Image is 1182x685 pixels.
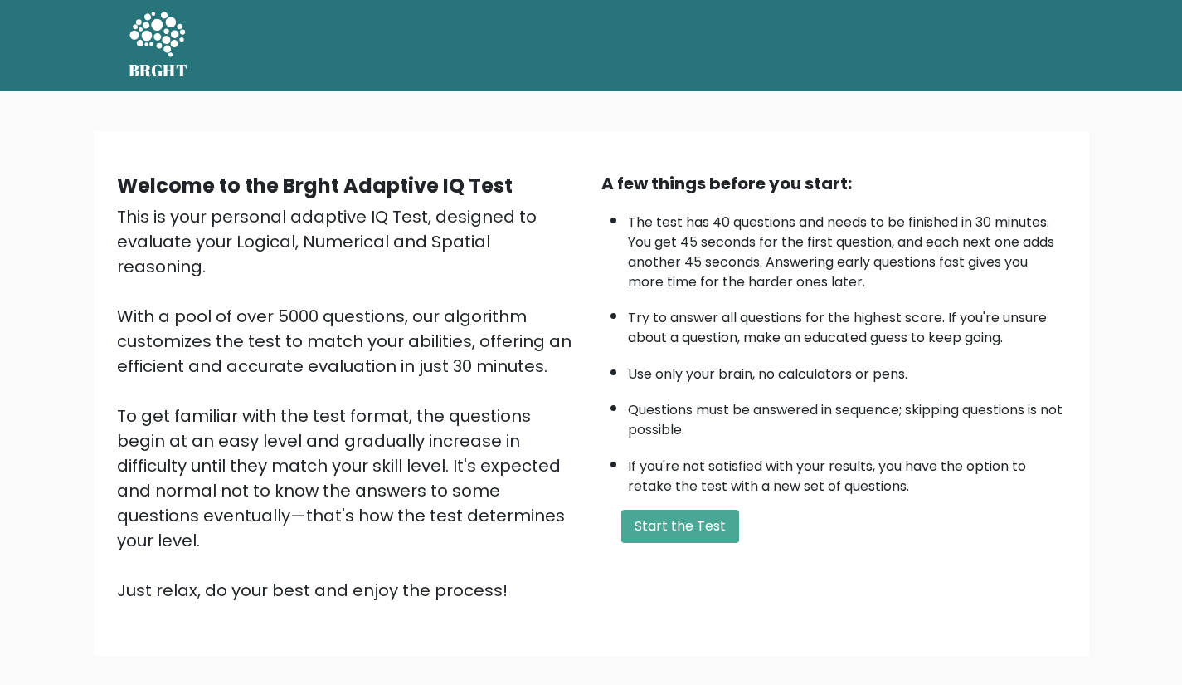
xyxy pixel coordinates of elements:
[628,448,1066,497] li: If you're not satisfied with your results, you have the option to retake the test with a new set ...
[628,300,1066,348] li: Try to answer all questions for the highest score. If you're unsure about a question, make an edu...
[117,172,513,199] b: Welcome to the Brght Adaptive IQ Test
[628,392,1066,440] li: Questions must be answered in sequence; skipping questions is not possible.
[129,7,188,85] a: BRGHT
[601,171,1066,196] div: A few things before you start:
[628,204,1066,292] li: The test has 40 questions and needs to be finished in 30 minutes. You get 45 seconds for the firs...
[628,356,1066,384] li: Use only your brain, no calculators or pens.
[117,204,581,603] div: This is your personal adaptive IQ Test, designed to evaluate your Logical, Numerical and Spatial ...
[129,61,188,81] h5: BRGHT
[621,510,739,543] button: Start the Test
